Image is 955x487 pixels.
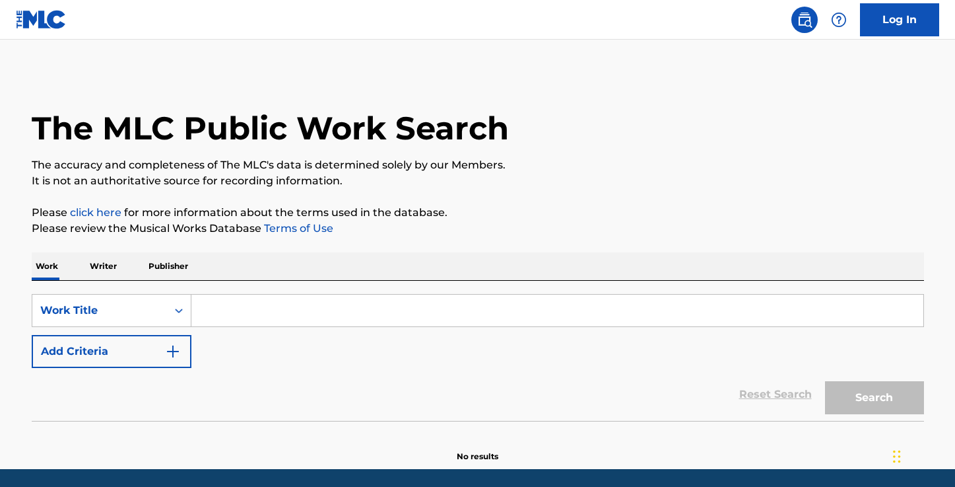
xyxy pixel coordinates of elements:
[16,10,67,29] img: MLC Logo
[860,3,939,36] a: Log In
[261,222,333,235] a: Terms of Use
[457,435,498,463] p: No results
[32,173,924,189] p: It is not an authoritative source for recording information.
[165,344,181,359] img: 9d2ae6d4665cec9f34b9.svg
[32,108,509,148] h1: The MLC Public Work Search
[797,12,812,28] img: search
[32,252,62,280] p: Work
[32,221,924,237] p: Please review the Musical Works Database
[791,7,818,33] a: Public Search
[70,206,121,219] a: click here
[32,205,924,221] p: Please for more information about the terms used in the database.
[86,252,121,280] p: Writer
[893,437,901,476] div: Drag
[145,252,192,280] p: Publisher
[32,157,924,173] p: The accuracy and completeness of The MLC's data is determined solely by our Members.
[32,294,924,421] form: Search Form
[32,335,191,368] button: Add Criteria
[831,12,847,28] img: help
[826,7,852,33] div: Help
[40,303,159,318] div: Work Title
[889,424,955,487] iframe: Chat Widget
